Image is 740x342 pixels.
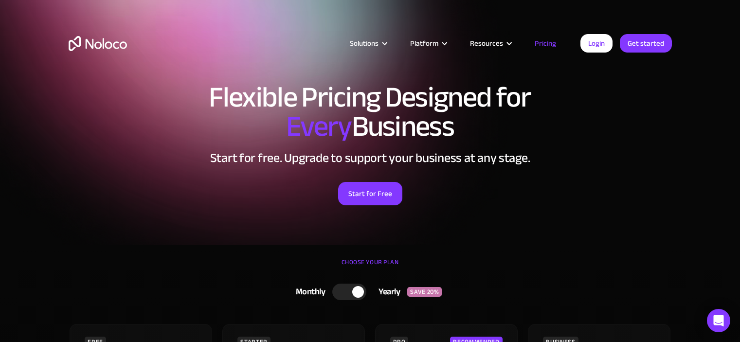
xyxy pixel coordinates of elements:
div: Platform [398,37,458,50]
span: Every [286,99,352,154]
a: Get started [620,34,672,53]
div: CHOOSE YOUR PLAN [69,255,672,279]
a: home [69,36,127,51]
div: Resources [458,37,523,50]
h2: Start for free. Upgrade to support your business at any stage. [69,151,672,165]
div: SAVE 20% [407,287,442,297]
a: Start for Free [338,182,402,205]
div: Open Intercom Messenger [707,309,730,332]
div: Solutions [338,37,398,50]
div: Monthly [284,285,333,299]
div: Yearly [366,285,407,299]
div: Solutions [350,37,379,50]
a: Pricing [523,37,568,50]
div: Resources [470,37,503,50]
h1: Flexible Pricing Designed for Business [69,83,672,141]
div: Platform [410,37,438,50]
a: Login [580,34,613,53]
